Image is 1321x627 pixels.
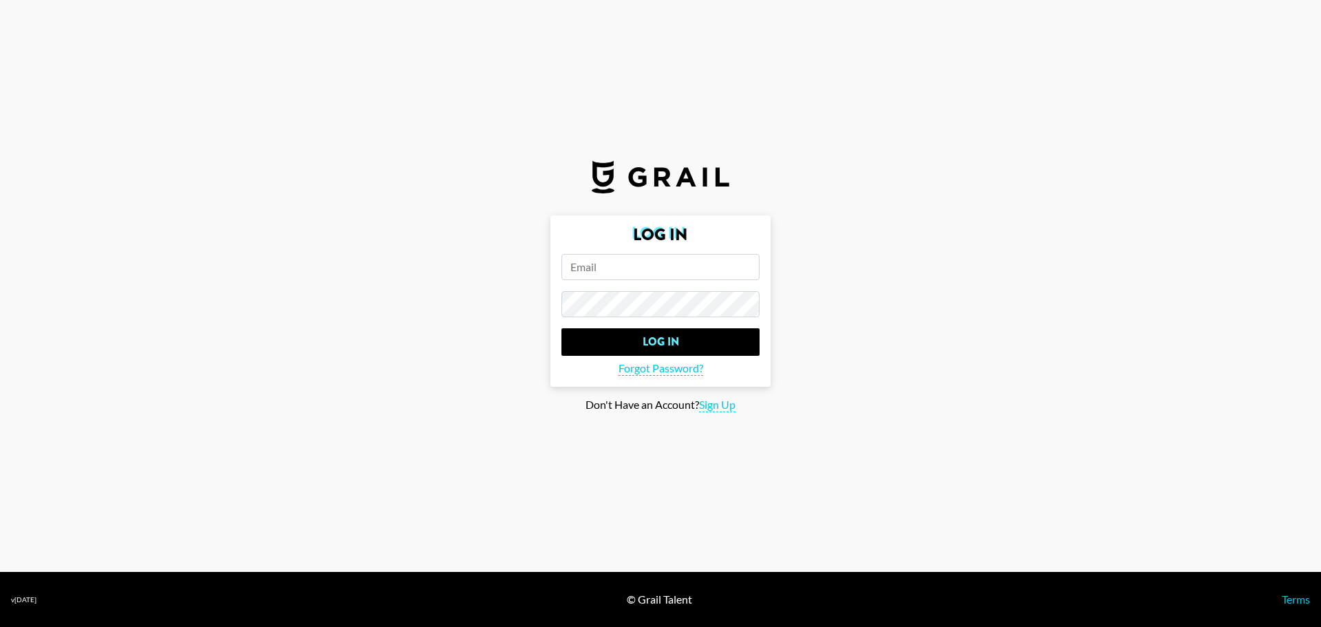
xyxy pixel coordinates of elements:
h2: Log In [561,226,760,243]
div: v [DATE] [11,595,36,604]
div: © Grail Talent [627,593,692,606]
div: Don't Have an Account? [11,398,1310,412]
a: Terms [1282,593,1310,606]
input: Email [561,254,760,280]
input: Log In [561,328,760,356]
img: Grail Talent Logo [592,160,729,193]
span: Forgot Password? [619,361,703,376]
span: Sign Up [699,398,735,412]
